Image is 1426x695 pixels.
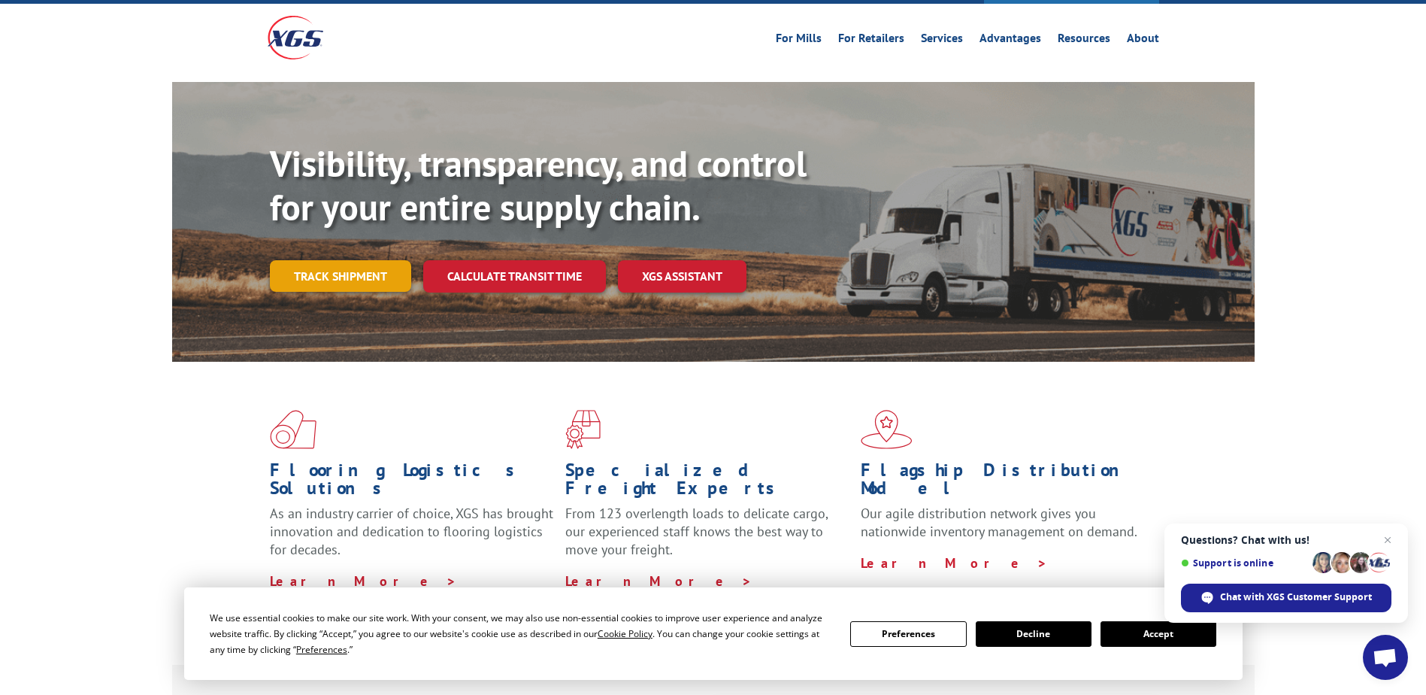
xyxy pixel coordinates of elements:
[565,505,849,572] p: From 123 overlength loads to delicate cargo, our experienced staff knows the best way to move you...
[979,32,1041,49] a: Advantages
[270,410,316,449] img: xgs-icon-total-supply-chain-intelligence-red
[838,32,904,49] a: For Retailers
[921,32,963,49] a: Services
[861,461,1145,505] h1: Flagship Distribution Model
[1058,32,1110,49] a: Resources
[270,505,553,558] span: As an industry carrier of choice, XGS has brought innovation and dedication to flooring logistics...
[618,260,746,293] a: XGS ASSISTANT
[270,572,457,590] a: Learn More >
[270,140,807,230] b: Visibility, transparency, and control for your entire supply chain.
[184,587,1243,680] div: Cookie Consent Prompt
[776,32,822,49] a: For Mills
[861,554,1048,572] a: Learn More >
[565,461,849,505] h1: Specialized Freight Experts
[1181,557,1307,569] span: Support is online
[296,643,347,656] span: Preferences
[270,461,554,505] h1: Flooring Logistics Solutions
[850,621,966,647] button: Preferences
[861,505,1137,540] span: Our agile distribution network gives you nationwide inventory management on demand.
[565,410,601,449] img: xgs-icon-focused-on-flooring-red
[1101,621,1216,647] button: Accept
[565,572,752,590] a: Learn More >
[1220,590,1372,604] span: Chat with XGS Customer Support
[1363,635,1408,680] a: Open chat
[210,610,832,657] div: We use essential cookies to make our site work. With your consent, we may also use non-essential ...
[976,621,1091,647] button: Decline
[1127,32,1159,49] a: About
[598,627,652,640] span: Cookie Policy
[861,410,913,449] img: xgs-icon-flagship-distribution-model-red
[423,260,606,293] a: Calculate transit time
[1181,534,1391,546] span: Questions? Chat with us!
[1181,584,1391,612] span: Chat with XGS Customer Support
[270,260,411,292] a: Track shipment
